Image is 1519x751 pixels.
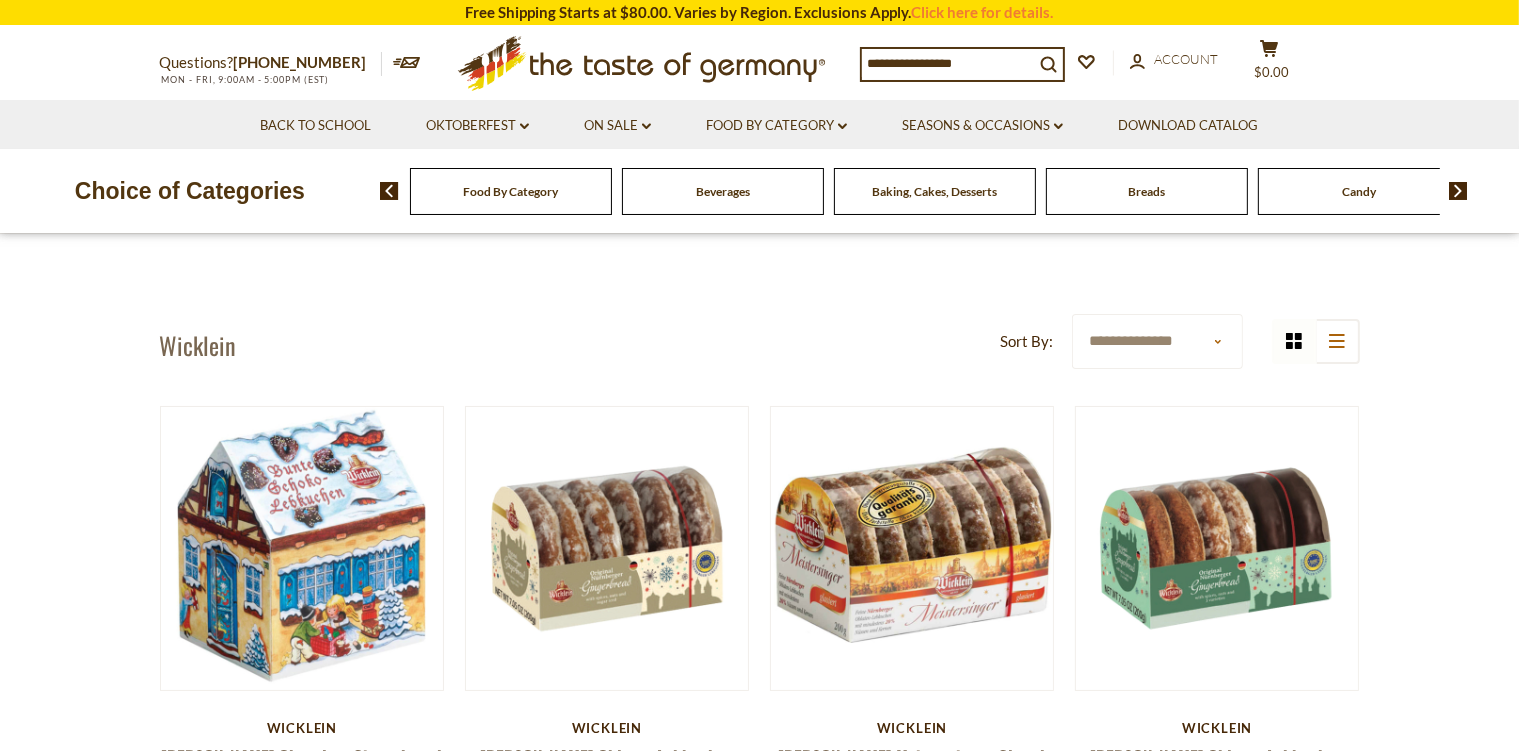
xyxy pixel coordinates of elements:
div: Wicklein [160,720,445,736]
div: Wicklein [770,720,1055,736]
div: Wicklein [1075,720,1360,736]
a: Click here for details. [912,3,1054,21]
img: Wicklein [1076,407,1359,690]
p: Questions? [160,50,382,76]
img: previous arrow [380,182,399,200]
a: Food By Category [463,184,558,199]
img: Wicklein [161,407,444,690]
a: On Sale [584,115,651,137]
a: [PHONE_NUMBER] [234,53,367,71]
a: Breads [1128,184,1165,199]
a: Account [1130,49,1219,71]
span: Account [1155,51,1219,67]
a: Candy [1342,184,1376,199]
a: Back to School [260,115,371,137]
span: MON - FRI, 9:00AM - 5:00PM (EST) [160,74,330,85]
img: Wicklein [466,407,749,690]
h1: Wicklein [160,330,237,360]
button: $0.00 [1240,39,1300,89]
a: Beverages [696,184,750,199]
img: Wicklein [771,407,1054,690]
img: next arrow [1449,182,1468,200]
a: Baking, Cakes, Desserts [872,184,997,199]
a: Seasons & Occasions [902,115,1063,137]
a: Download Catalog [1118,115,1258,137]
label: Sort By: [1000,329,1053,354]
a: Oktoberfest [426,115,529,137]
a: Food By Category [706,115,847,137]
span: $0.00 [1254,64,1289,80]
div: Wicklein [465,720,750,736]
